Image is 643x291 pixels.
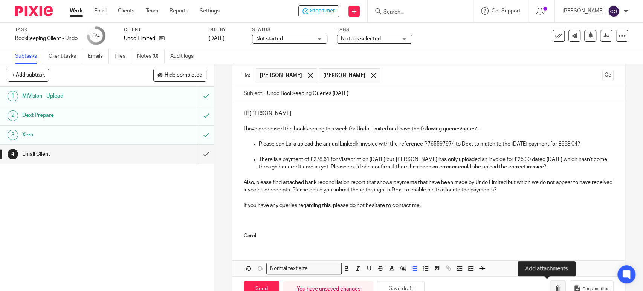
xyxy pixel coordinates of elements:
span: Not started [256,36,283,41]
div: 4 [8,149,18,159]
p: [PERSON_NAME] [562,7,604,15]
p: Undo Limited [124,35,155,42]
h1: MiVision - Upload [22,90,135,102]
a: Files [115,49,131,64]
p: I have processed the bookkeeping this week for Undo Limited and have the following queries/notes: - [244,125,613,133]
a: Team [146,7,158,15]
p: Hi [PERSON_NAME] [244,110,613,117]
a: Subtasks [15,49,43,64]
a: Clients [118,7,134,15]
h1: Dext Prepare [22,110,135,121]
div: 3 [8,130,18,140]
span: Stop timer [310,7,335,15]
span: Normal text size [268,265,309,273]
p: Also, please find attached bank reconciliation report that shows payments that have been made by ... [244,179,613,194]
a: Notes (0) [137,49,165,64]
a: Reports [170,7,188,15]
span: [DATE] [209,36,225,41]
input: Search for option [310,265,337,273]
p: Please can Laila upload the annual LinkedIn invoice with the reference P765597974 to Dext to matc... [259,140,613,148]
a: Emails [88,49,109,64]
span: [PERSON_NAME] [323,72,365,79]
p: There is a payment of £278.61 for Vistaprint on [DATE] but [PERSON_NAME] has only uploaded an inv... [259,156,613,171]
div: Undo Limited - Bookkeeping Client - Undo [298,5,339,17]
span: [PERSON_NAME] [260,72,302,79]
img: Pixie [15,6,53,16]
label: Due by [209,27,243,33]
label: Subject: [244,90,263,97]
div: Search for option [266,263,342,274]
button: Hide completed [153,69,206,81]
span: Hide completed [165,72,202,78]
h1: Xero [22,129,135,141]
button: Cc [602,70,614,81]
label: Client [124,27,199,33]
div: 1 [8,91,18,101]
span: Get Support [492,8,521,14]
p: If you have any queries regarding this, please do not hesitate to contact me. [244,202,613,209]
a: Audit logs [170,49,199,64]
a: Settings [200,7,220,15]
label: To: [244,72,252,79]
button: + Add subtask [8,69,49,81]
label: Status [252,27,327,33]
div: 2 [8,110,18,121]
input: Search [383,9,451,16]
p: Carol [244,232,613,240]
div: 3 [92,31,100,40]
h1: Email Client [22,149,135,160]
div: Bookkeeping Client - Undo [15,35,78,42]
span: No tags selected [341,36,381,41]
a: Email [94,7,107,15]
label: Task [15,27,78,33]
label: Tags [337,27,412,33]
img: svg%3E [608,5,620,17]
a: Client tasks [49,49,82,64]
a: Work [70,7,83,15]
small: /4 [96,34,100,38]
